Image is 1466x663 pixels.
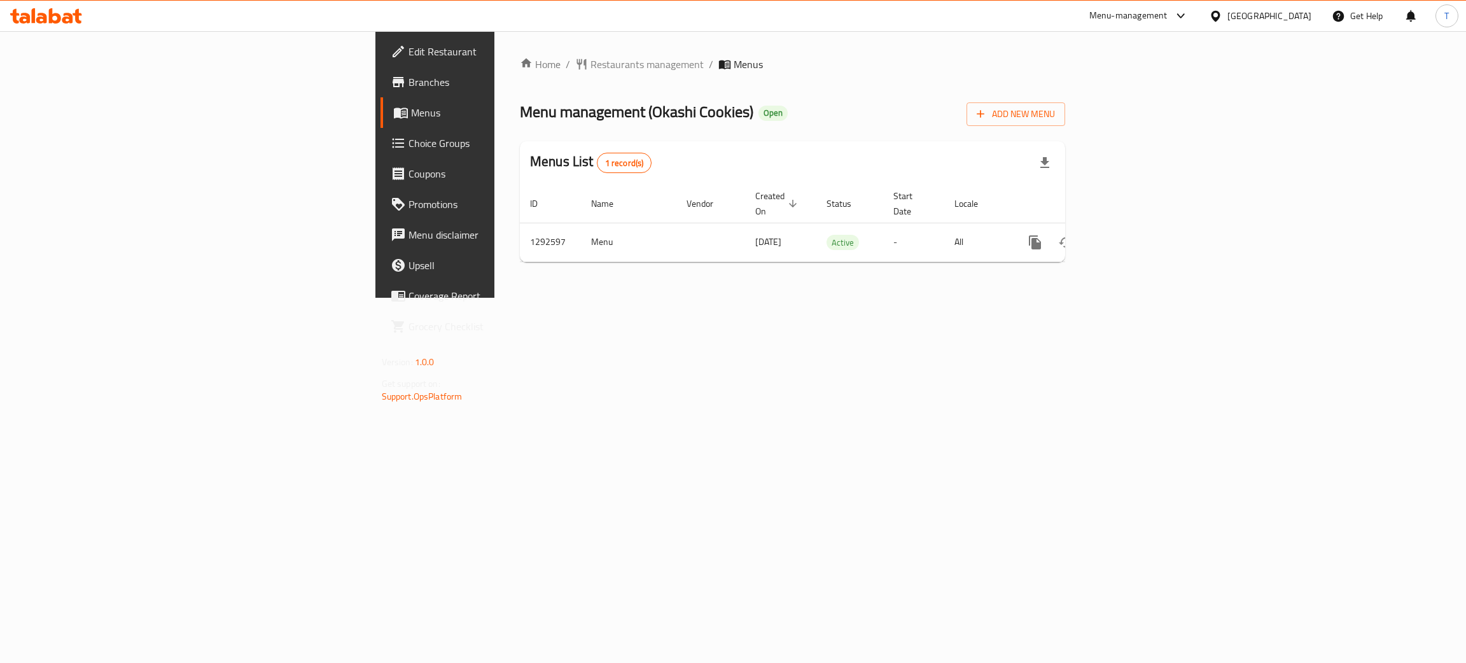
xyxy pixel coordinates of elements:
li: / [709,57,713,72]
td: Menu [581,223,676,262]
h2: Menus List [530,152,652,173]
div: [GEOGRAPHIC_DATA] [1227,9,1311,23]
span: Open [758,108,788,118]
a: Choice Groups [380,128,620,158]
a: Grocery Checklist [380,311,620,342]
span: Promotions [408,197,610,212]
div: Export file [1030,148,1060,178]
a: Menus [380,97,620,128]
a: Support.OpsPlatform [382,388,463,405]
th: Actions [1010,185,1152,223]
span: Upsell [408,258,610,273]
a: Promotions [380,189,620,220]
span: Menus [734,57,763,72]
span: Menus [411,105,610,120]
a: Coupons [380,158,620,189]
a: Coverage Report [380,281,620,311]
div: Total records count [597,153,652,173]
span: Add New Menu [977,106,1055,122]
span: Vendor [687,196,730,211]
td: All [944,223,1010,262]
a: Upsell [380,250,620,281]
a: Edit Restaurant [380,36,620,67]
span: Coupons [408,166,610,181]
span: [DATE] [755,234,781,250]
div: Open [758,106,788,121]
table: enhanced table [520,185,1152,262]
button: more [1020,227,1051,258]
span: 1 record(s) [597,157,652,169]
nav: breadcrumb [520,57,1065,72]
span: Menu disclaimer [408,227,610,242]
span: Edit Restaurant [408,44,610,59]
button: Change Status [1051,227,1081,258]
a: Branches [380,67,620,97]
span: Branches [408,74,610,90]
span: Name [591,196,630,211]
span: Created On [755,188,801,219]
span: Coverage Report [408,288,610,304]
span: Get support on: [382,375,440,392]
button: Add New Menu [967,102,1065,126]
span: Start Date [893,188,929,219]
span: Menu management ( Okashi Cookies ) [520,97,753,126]
span: Version: [382,354,413,370]
span: Restaurants management [590,57,704,72]
a: Restaurants management [575,57,704,72]
span: Choice Groups [408,136,610,151]
span: 1.0.0 [415,354,435,370]
span: Active [827,235,859,250]
span: Locale [954,196,995,211]
span: Grocery Checklist [408,319,610,334]
span: T [1444,9,1449,23]
a: Menu disclaimer [380,220,620,250]
div: Menu-management [1089,8,1168,24]
span: Status [827,196,868,211]
span: ID [530,196,554,211]
td: - [883,223,944,262]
